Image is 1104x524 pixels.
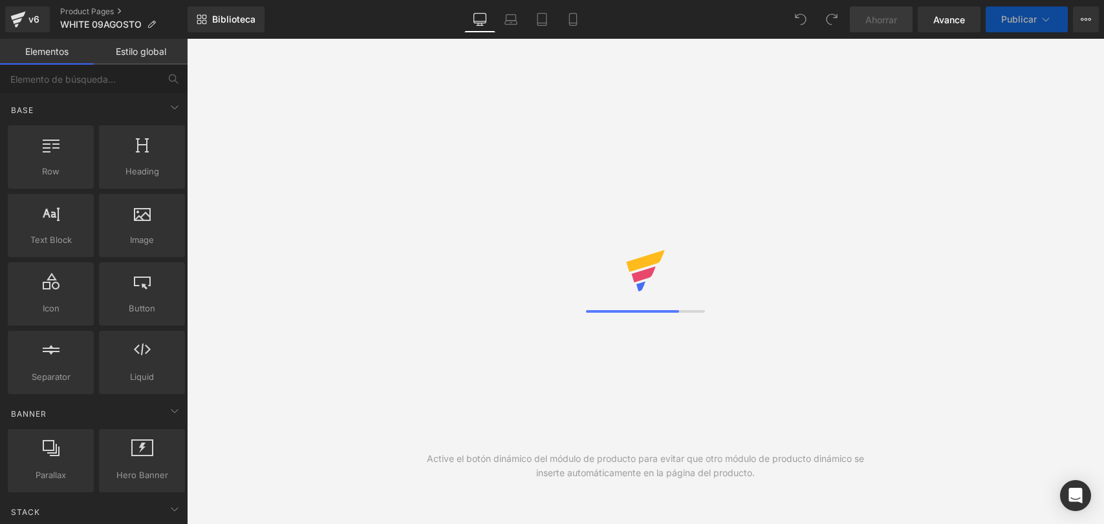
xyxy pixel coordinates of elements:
a: Product Pages [60,6,188,17]
a: Nueva Biblioteca [188,6,265,32]
span: Text Block [12,233,90,247]
span: Image [103,233,181,247]
span: Base [10,104,35,116]
span: Separator [12,370,90,384]
a: Desktop [464,6,495,32]
a: Avance [918,6,980,32]
font: Active el botón dinámico del módulo de producto para evitar que otro módulo de producto dinámico ... [427,453,864,478]
a: Mobile [557,6,589,32]
font: Biblioteca [212,14,255,25]
font: Ahorrar [865,14,897,25]
span: Icon [12,302,90,315]
button: Rehacer [819,6,845,32]
a: Tablet [526,6,557,32]
a: Laptop [495,6,526,32]
span: Liquid [103,370,181,384]
span: Banner [10,408,48,420]
div: v6 [26,11,42,28]
button: Publicar [986,6,1068,32]
button: Más [1073,6,1099,32]
font: Elementos [25,46,69,57]
a: v6 [5,6,50,32]
span: Hero Banner [103,468,181,482]
span: Stack [10,506,41,518]
div: Open Intercom Messenger [1060,480,1091,511]
font: Publicar [1001,14,1037,25]
span: Parallax [12,468,90,482]
span: Button [103,302,181,315]
span: Row [12,165,90,178]
span: Heading [103,165,181,178]
font: Estilo global [116,46,166,57]
font: Avance [933,14,965,25]
span: WHITE 09AGOSTO [60,19,142,30]
button: Deshacer [788,6,814,32]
